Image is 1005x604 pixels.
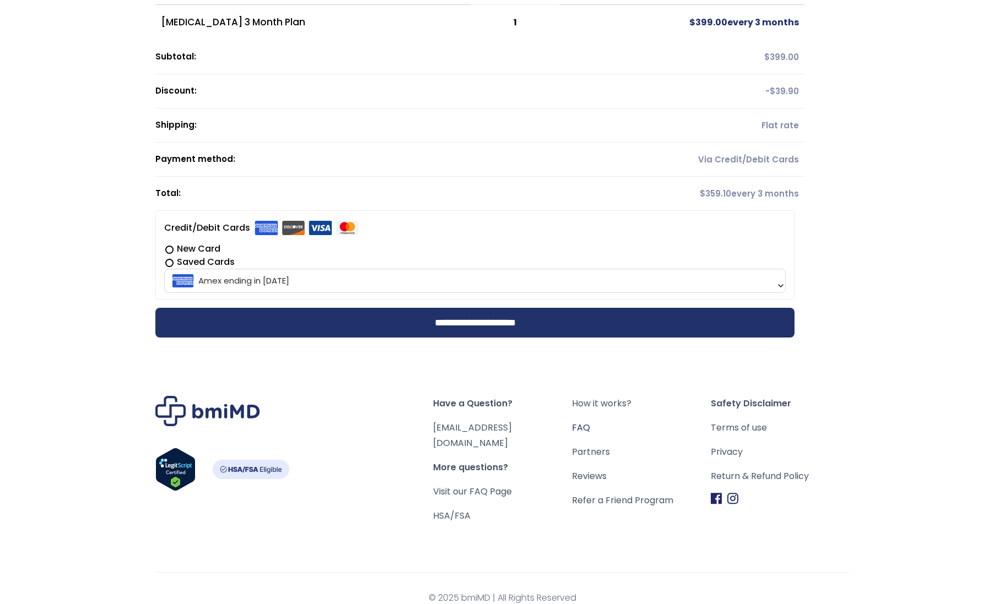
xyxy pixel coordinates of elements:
span: $ [689,16,695,29]
td: every 3 months [560,5,804,40]
a: Refer a Friend Program [572,493,711,508]
a: HSA/FSA [433,509,471,522]
span: Safety Disclaimer [711,396,850,411]
img: Amex [255,221,278,235]
label: Credit/Debit Cards [164,219,359,237]
a: Return & Refund Policy [711,469,850,484]
td: [MEDICAL_DATA] 3 Month Plan [155,5,471,40]
td: - [560,74,804,108]
span: $ [700,188,705,199]
span: Amex ending in 2007 [167,269,782,292]
span: Amex ending in 2007 [164,269,786,293]
img: Facebook [711,493,722,504]
a: Terms of use [711,420,850,436]
td: 1 [471,5,560,40]
img: Brand Logo [155,396,260,426]
img: Verify Approval for www.bmimd.com [155,448,196,491]
img: Mastercard [336,221,359,235]
a: How it works? [572,396,711,411]
img: Visa [309,221,332,235]
th: Payment method: [155,143,560,177]
td: Flat rate [560,108,804,143]
a: Reviews [572,469,711,484]
a: FAQ [572,420,711,436]
span: Have a Question? [433,396,572,411]
img: Discover [282,221,305,235]
span: $ [764,51,770,63]
th: Subtotal: [155,40,560,74]
th: Shipping: [155,108,560,143]
a: Verify LegitScript Approval for www.bmimd.com [155,448,196,496]
a: Partners [572,444,711,460]
span: 359.10 [700,188,731,199]
a: Visit our FAQ Page [433,485,512,498]
th: Total: [155,177,560,210]
a: [EMAIL_ADDRESS][DOMAIN_NAME] [433,421,512,449]
img: HSA-FSA [212,460,289,479]
img: Instagram [727,493,738,504]
span: 399.00 [764,51,799,63]
label: Saved Cards [164,255,786,269]
a: Privacy [711,444,850,460]
span: $ [770,85,775,97]
th: Discount: [155,74,560,108]
td: every 3 months [560,177,804,210]
span: More questions? [433,460,572,475]
span: 39.90 [770,85,799,97]
td: Via Credit/Debit Cards [560,143,804,177]
span: 399.00 [689,16,727,29]
label: New Card [164,242,786,255]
